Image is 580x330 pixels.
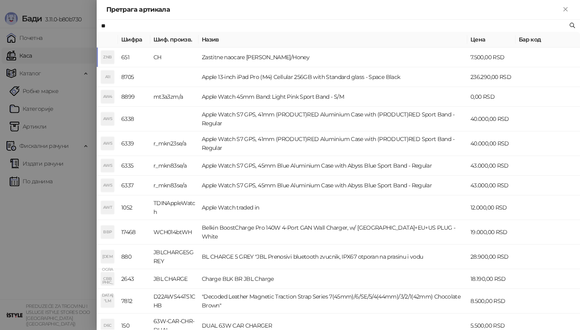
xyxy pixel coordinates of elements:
td: 28.900,00 RSD [467,245,516,269]
td: JBL CHARGE [150,269,199,289]
div: BBP [101,226,114,239]
td: 7.500,00 RSD [467,48,516,67]
td: 43.000,00 RSD [467,156,516,176]
td: Apple 13-inch iPad Pro (M4) Cellular 256GB with Standard glass - Space Black [199,67,467,87]
td: BL CHARGE 5 GREY "JBL Prenosivi bluetooth zvucnik, IPX67 otporan na prasinu i vodu [199,245,467,269]
td: Belkin BoostCharge Pro 140W 4-Port GAN Wall Charger, w/ [GEOGRAPHIC_DATA]+EU+US PLUG - White [199,220,467,245]
th: Бар код [516,32,580,48]
td: 236.290,00 RSD [467,67,516,87]
td: r_mkn83se/a [150,156,199,176]
td: 43.000,00 RSD [467,176,516,195]
td: Zastitne naocare [PERSON_NAME]/Honey [199,48,467,67]
td: 7812 [118,289,150,313]
td: Apple Watch 45mm Band: Light Pink Sport Band - S/M [199,87,467,107]
td: r_mkn23se/a [150,131,199,156]
th: Шиф. произв. [150,32,199,48]
td: 651 [118,48,150,67]
td: 6335 [118,156,150,176]
td: 8705 [118,67,150,87]
td: 12.000,00 RSD [467,195,516,220]
td: mt3a3zm/a [150,87,199,107]
td: Charge BLK BR JBL Charge [199,269,467,289]
th: Шифра [118,32,150,48]
td: 8.500,00 RSD [467,289,516,313]
td: 8899 [118,87,150,107]
td: TDINAppleWatch [150,195,199,220]
td: r_mkn83se/a [150,176,199,195]
td: 18.190,00 RSD [467,269,516,289]
div: A1I [101,71,114,83]
div: AWS [101,159,114,172]
td: 40.000,00 RSD [467,107,516,131]
div: AWS [101,179,114,192]
td: WCH014btWH [150,220,199,245]
td: "Decoded Leather Magnetic Traction Strap Series 7(45mm)/6/SE/5/4(44mm)/3/2/1(42mm) Chocolate Brown" [199,289,467,313]
td: D22AWS44TS1CHB [150,289,199,313]
td: 6339 [118,131,150,156]
div: Претрага артикала [106,5,561,15]
th: Назив [199,32,467,48]
td: Apple Watch traded in [199,195,467,220]
div: AWT [101,201,114,214]
td: 17468 [118,220,150,245]
td: 6338 [118,107,150,131]
div: AWS [101,137,114,150]
button: Close [561,5,570,15]
div: "LM [101,295,114,307]
td: Apple Watch S7 GPS, 41mm (PRODUCT)RED Aluminium Case with (PRODUCT)RED Sport Band - Regular [199,131,467,156]
td: 880 [118,245,150,269]
td: 2643 [118,269,150,289]
td: 1052 [118,195,150,220]
td: Apple Watch S7 GPS, 45mm Blue Aluminium Case with Abyss Blue Sport Band - Regular [199,176,467,195]
td: JBLCHARGE5GREY [150,245,199,269]
td: Apple Watch S7 GPS, 45mm Blue Aluminium Case with Abyss Blue Sport Band - Regular [199,156,467,176]
td: Apple Watch S7 GPS, 41mm (PRODUCT)RED Aluminium Case with (PRODUCT)RED Sport Band - Regular [199,107,467,131]
div: [DEMOGRAPHIC_DATA] [101,250,114,263]
div: AWS [101,112,114,125]
th: Цена [467,32,516,48]
td: 40.000,00 RSD [467,131,516,156]
td: CH [150,48,199,67]
div: CBB [101,272,114,285]
div: AW4 [101,90,114,103]
td: 0,00 RSD [467,87,516,107]
td: 6337 [118,176,150,195]
td: 19.000,00 RSD [467,220,516,245]
div: ZNB [101,51,114,64]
